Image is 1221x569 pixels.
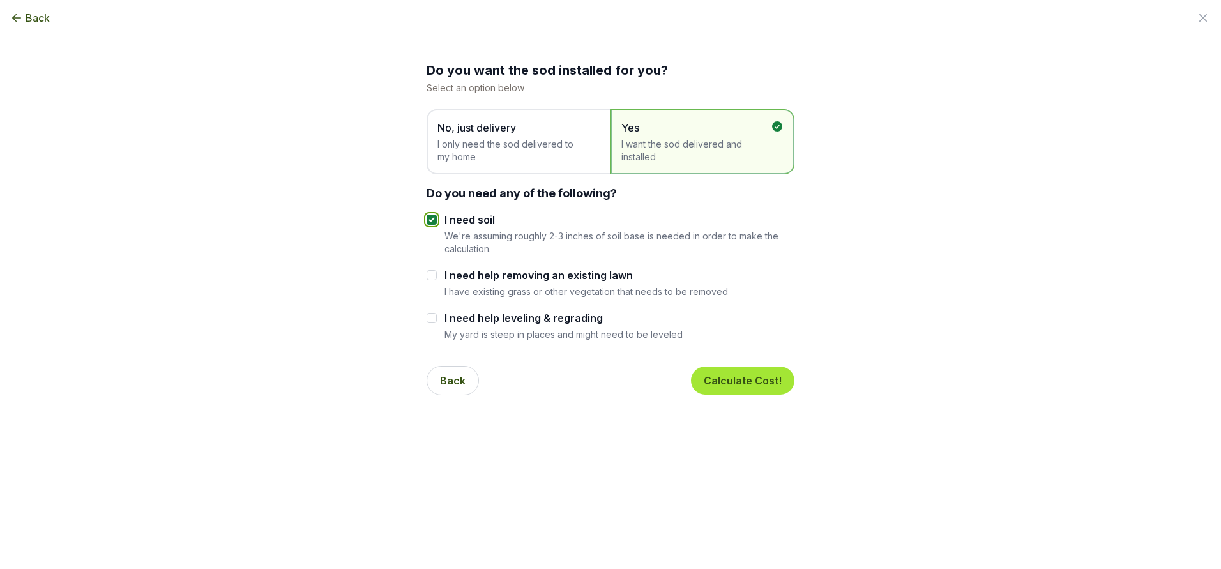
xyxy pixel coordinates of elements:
label: I need help removing an existing lawn [444,268,728,283]
span: I want the sod delivered and installed [621,138,771,163]
span: Yes [621,120,771,135]
button: Calculate Cost! [691,367,794,395]
p: Select an option below [427,82,794,94]
label: I need soil [444,212,794,227]
span: Back [26,10,50,26]
p: My yard is steep in places and might need to be leveled [444,328,683,340]
h2: Do you want the sod installed for you? [427,61,794,79]
span: I only need the sod delivered to my home [437,138,587,163]
div: Do you need any of the following? [427,185,794,202]
span: No, just delivery [437,120,587,135]
button: Back [10,10,50,26]
button: Back [427,366,479,395]
label: I need help leveling & regrading [444,310,683,326]
p: We're assuming roughly 2-3 inches of soil base is needed in order to make the calculation. [444,230,794,255]
p: I have existing grass or other vegetation that needs to be removed [444,285,728,298]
